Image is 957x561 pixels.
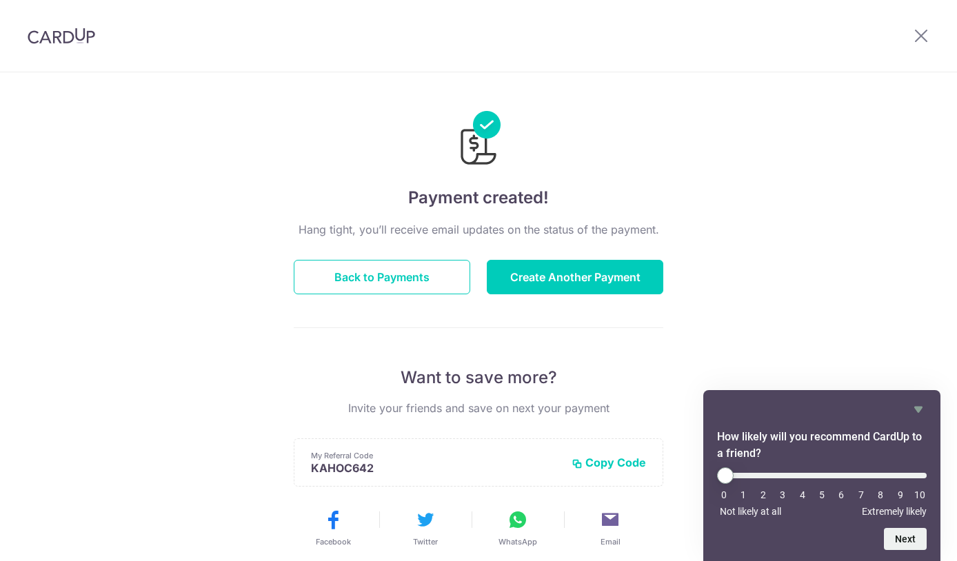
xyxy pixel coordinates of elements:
button: Create Another Payment [487,260,663,294]
p: My Referral Code [311,450,561,461]
li: 8 [874,489,887,500]
div: How likely will you recommend CardUp to a friend? Select an option from 0 to 10, with 0 being Not... [717,401,927,550]
span: Not likely at all [720,506,781,517]
li: 1 [736,489,750,500]
button: Hide survey [910,401,927,418]
div: How likely will you recommend CardUp to a friend? Select an option from 0 to 10, with 0 being Not... [717,467,927,517]
span: WhatsApp [498,536,537,547]
span: Facebook [316,536,351,547]
li: 7 [854,489,868,500]
button: Back to Payments [294,260,470,294]
p: Want to save more? [294,367,663,389]
button: Twitter [385,509,466,547]
li: 5 [815,489,829,500]
p: KAHOC642 [311,461,561,475]
li: 3 [776,489,789,500]
h4: Payment created! [294,185,663,210]
button: Facebook [292,509,374,547]
span: Twitter [413,536,438,547]
h2: How likely will you recommend CardUp to a friend? Select an option from 0 to 10, with 0 being Not... [717,429,927,462]
li: 4 [796,489,809,500]
li: 0 [717,489,731,500]
p: Invite your friends and save on next your payment [294,400,663,416]
button: Next question [884,528,927,550]
button: Copy Code [572,456,646,469]
img: CardUp [28,28,95,44]
li: 9 [894,489,907,500]
li: 2 [756,489,770,500]
li: 10 [913,489,927,500]
button: Email [570,509,651,547]
li: 6 [834,489,848,500]
button: WhatsApp [477,509,558,547]
span: Email [601,536,621,547]
p: Hang tight, you’ll receive email updates on the status of the payment. [294,221,663,238]
img: Payments [456,111,501,169]
span: Extremely likely [862,506,927,517]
